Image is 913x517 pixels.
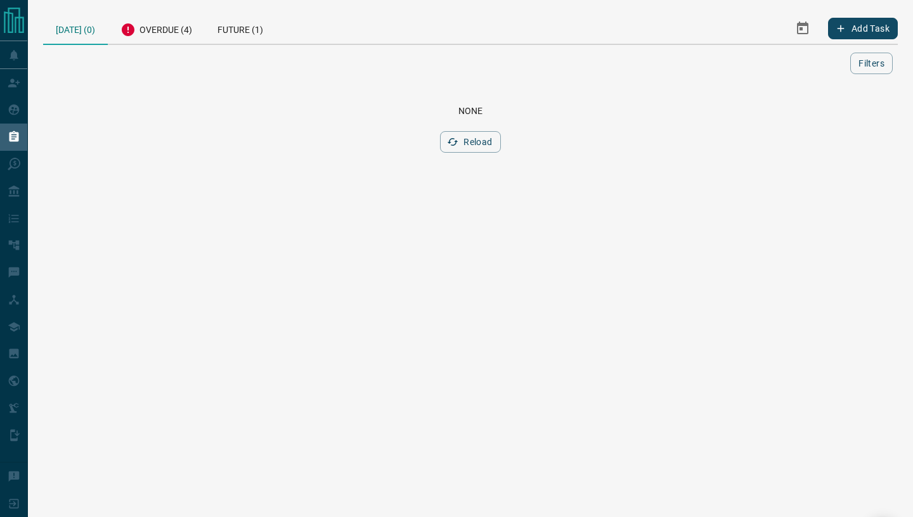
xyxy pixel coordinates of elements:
[43,13,108,45] div: [DATE] (0)
[787,13,818,44] button: Select Date Range
[58,106,883,116] div: None
[850,53,893,74] button: Filters
[205,13,276,44] div: Future (1)
[440,131,500,153] button: Reload
[828,18,898,39] button: Add Task
[108,13,205,44] div: Overdue (4)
